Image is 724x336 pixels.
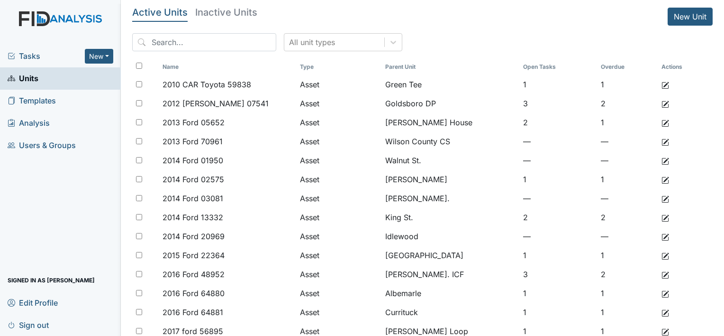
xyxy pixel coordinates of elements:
a: New Unit [668,8,713,26]
span: 2016 Ford 48952 [163,269,225,280]
span: Sign out [8,317,49,332]
td: Asset [296,132,381,151]
td: 1 [597,284,658,303]
td: [PERSON_NAME]. ICF [381,265,519,284]
td: Asset [296,151,381,170]
span: 2014 Ford 13332 [163,212,223,223]
td: — [597,227,658,246]
td: Asset [296,113,381,132]
th: Toggle SortBy [519,59,597,75]
td: 1 [597,113,658,132]
span: Units [8,71,38,86]
h5: Active Units [132,8,188,17]
td: — [597,151,658,170]
td: Asset [296,265,381,284]
td: 2 [597,265,658,284]
td: Wilson County CS [381,132,519,151]
td: 2 [597,208,658,227]
td: 1 [519,246,597,265]
td: — [519,227,597,246]
td: 1 [597,246,658,265]
td: Green Tee [381,75,519,94]
td: 2 [597,94,658,113]
td: Asset [296,227,381,246]
th: Toggle SortBy [159,59,296,75]
td: Currituck [381,303,519,322]
th: Toggle SortBy [296,59,381,75]
td: [GEOGRAPHIC_DATA] [381,246,519,265]
span: Users & Groups [8,138,76,153]
td: — [597,132,658,151]
div: All unit types [289,37,335,48]
td: — [597,189,658,208]
span: Templates [8,93,56,108]
span: 2010 CAR Toyota 59838 [163,79,251,90]
input: Search... [132,33,276,51]
td: Asset [296,189,381,208]
td: Asset [296,303,381,322]
span: Signed in as [PERSON_NAME] [8,273,95,288]
td: 1 [597,303,658,322]
span: 2014 Ford 02575 [163,174,224,185]
td: 3 [519,265,597,284]
td: Asset [296,246,381,265]
span: 2015 Ford 22364 [163,250,225,261]
td: Goldsboro DP [381,94,519,113]
td: 3 [519,94,597,113]
span: 2012 [PERSON_NAME] 07541 [163,98,269,109]
span: 2016 Ford 64881 [163,307,223,318]
td: [PERSON_NAME] [381,170,519,189]
a: Tasks [8,50,85,62]
span: 2014 Ford 20969 [163,231,225,242]
td: Walnut St. [381,151,519,170]
td: 1 [519,303,597,322]
td: Idlewood [381,227,519,246]
td: Asset [296,94,381,113]
td: 2 [519,113,597,132]
span: 2016 Ford 64880 [163,288,225,299]
td: 1 [597,75,658,94]
td: 1 [597,170,658,189]
td: — [519,132,597,151]
th: Toggle SortBy [597,59,658,75]
td: King St. [381,208,519,227]
span: 2014 Ford 03081 [163,193,223,204]
button: New [85,49,113,64]
td: [PERSON_NAME] House [381,113,519,132]
span: 2014 Ford 01950 [163,155,223,166]
span: 2013 Ford 70961 [163,136,223,147]
input: Toggle All Rows Selected [136,63,142,69]
td: Albemarle [381,284,519,303]
td: [PERSON_NAME]. [381,189,519,208]
td: Asset [296,284,381,303]
span: Edit Profile [8,295,58,310]
td: Asset [296,208,381,227]
span: 2013 Ford 05652 [163,117,225,128]
td: 2 [519,208,597,227]
th: Toggle SortBy [381,59,519,75]
td: 1 [519,284,597,303]
span: Analysis [8,116,50,131]
h5: Inactive Units [195,8,257,17]
td: — [519,189,597,208]
th: Actions [658,59,705,75]
td: — [519,151,597,170]
td: 1 [519,75,597,94]
td: 1 [519,170,597,189]
td: Asset [296,75,381,94]
td: Asset [296,170,381,189]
